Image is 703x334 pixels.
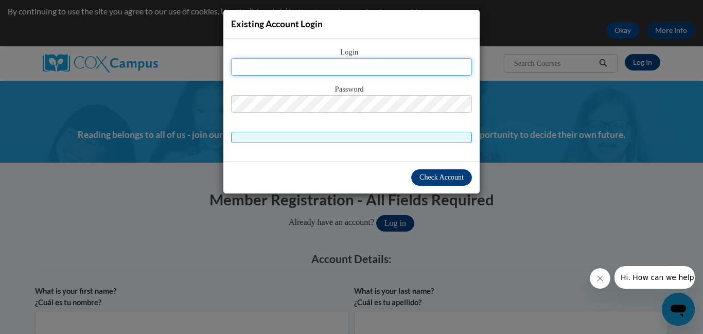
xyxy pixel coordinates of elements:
[411,169,472,186] button: Check Account
[419,173,464,181] span: Check Account
[231,47,472,58] span: Login
[6,7,83,15] span: Hi. How can we help?
[231,19,323,29] span: Existing Account Login
[590,268,610,289] iframe: Close message
[614,266,695,289] iframe: Message from company
[231,84,472,95] span: Password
